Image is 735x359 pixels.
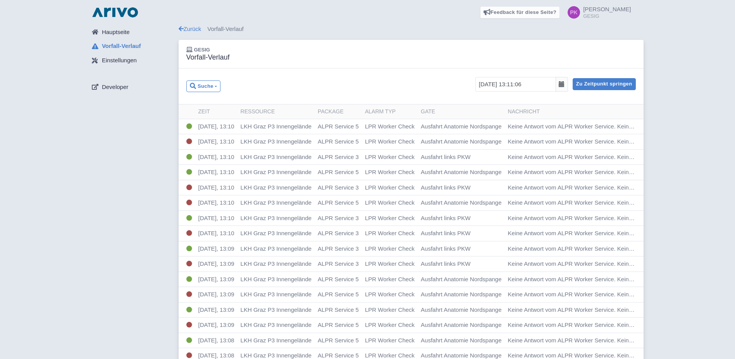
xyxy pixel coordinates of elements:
[241,169,312,175] span: LKH Graz P3 Innengelände
[241,321,312,328] span: LKH Graz P3 Innengelände
[365,230,415,236] span: LPR Worker Check
[318,352,359,359] span: ALPR Service 5
[186,53,230,62] h3: Vorfall-Verlauf
[241,230,312,236] span: LKH Graz P3 Innengelände
[198,169,234,175] span: [DATE], 13:10
[365,260,415,267] span: LPR Worker Check
[318,199,359,206] span: ALPR Service 5
[508,169,700,175] span: Keine Antwort vom ALPR Worker Service. Keine Bilder werden verarbeitet.
[241,199,312,206] span: LKH Graz P3 Innengelände
[508,352,700,359] span: Keine Antwort vom ALPR Worker Service. Keine Bilder werden verarbeitet.
[480,6,560,19] a: Feedback für diese Seite?
[508,199,700,206] span: Keine Antwort vom ALPR Worker Service. Keine Bilder werden verarbeitet.
[508,230,700,236] span: Keine Antwort vom ALPR Worker Service. Keine Bilder werden verarbeitet.
[86,25,179,39] a: Hauptseite
[421,230,470,236] span: Ausfahrt links PKW
[583,14,631,19] small: GESIG
[194,47,210,53] span: GESIG
[86,53,179,68] a: Einstellungen
[186,80,221,92] button: Suche
[421,306,501,313] span: Ausfahrt Anatomie Nordspange
[362,104,418,119] th: Alarm Typ
[241,276,312,282] span: LKH Graz P3 Innengelände
[365,337,415,344] span: LPR Worker Check
[365,215,415,221] span: LPR Worker Check
[508,291,700,297] span: Keine Antwort vom ALPR Worker Service. Keine Bilder werden verarbeitet.
[573,78,636,90] button: Zu Zeitpunkt springen
[365,276,415,282] span: LPR Worker Check
[198,245,234,252] span: [DATE], 13:09
[318,276,359,282] span: ALPR Service 5
[421,245,470,252] span: Ausfahrt links PKW
[421,184,470,191] span: Ausfahrt links PKW
[365,321,415,328] span: LPR Worker Check
[508,123,700,130] span: Keine Antwort vom ALPR Worker Service. Keine Bilder werden verarbeitet.
[179,26,201,32] a: Zurück
[508,245,700,252] span: Keine Antwort vom ALPR Worker Service. Keine Bilder werden verarbeitet.
[365,352,415,359] span: LPR Worker Check
[198,291,234,297] span: [DATE], 13:09
[318,230,359,236] span: ALPR Service 3
[421,123,501,130] span: Ausfahrt Anatomie Nordspange
[508,337,700,344] span: Keine Antwort vom ALPR Worker Service. Keine Bilder werden verarbeitet.
[238,104,315,119] th: Ressource
[102,56,137,65] span: Einstellungen
[508,154,700,160] span: Keine Antwort vom ALPR Worker Service. Keine Bilder werden verarbeitet.
[102,83,128,92] span: Developer
[198,154,234,160] span: [DATE], 13:10
[508,138,700,145] span: Keine Antwort vom ALPR Worker Service. Keine Bilder werden verarbeitet.
[241,306,312,313] span: LKH Graz P3 Innengelände
[198,230,234,236] span: [DATE], 13:10
[179,25,644,34] div: Vorfall-Verlauf
[198,260,234,267] span: [DATE], 13:09
[365,245,415,252] span: LPR Worker Check
[198,138,234,145] span: [DATE], 13:10
[365,123,415,130] span: LPR Worker Check
[421,154,470,160] span: Ausfahrt links PKW
[318,306,359,313] span: ALPR Service 5
[421,260,470,267] span: Ausfahrt links PKW
[318,291,359,297] span: ALPR Service 5
[102,28,130,37] span: Hauptseite
[475,77,556,92] input: (optional)
[198,306,234,313] span: [DATE], 13:09
[365,169,415,175] span: LPR Worker Check
[318,169,359,175] span: ALPR Service 5
[563,6,631,19] a: [PERSON_NAME] GESIG
[241,154,312,160] span: LKH Graz P3 Innengelände
[418,104,504,119] th: Gate
[198,352,234,359] span: [DATE], 13:08
[241,123,312,130] span: LKH Graz P3 Innengelände
[198,184,234,191] span: [DATE], 13:10
[198,123,234,130] span: [DATE], 13:10
[421,199,501,206] span: Ausfahrt Anatomie Nordspange
[508,184,700,191] span: Keine Antwort vom ALPR Worker Service. Keine Bilder werden verarbeitet.
[198,199,234,206] span: [DATE], 13:10
[315,104,362,119] th: Package
[318,260,359,267] span: ALPR Service 3
[198,321,234,328] span: [DATE], 13:09
[421,215,470,221] span: Ausfahrt links PKW
[198,215,234,221] span: [DATE], 13:10
[318,154,359,160] span: ALPR Service 3
[318,138,359,145] span: ALPR Service 5
[421,321,501,328] span: Ausfahrt Anatomie Nordspange
[86,80,179,94] a: Developer
[365,154,415,160] span: LPR Worker Check
[421,337,501,344] span: Ausfahrt Anatomie Nordspange
[365,199,415,206] span: LPR Worker Check
[318,245,359,252] span: ALPR Service 3
[508,321,700,328] span: Keine Antwort vom ALPR Worker Service. Keine Bilder werden verarbeitet.
[365,306,415,313] span: LPR Worker Check
[421,169,501,175] span: Ausfahrt Anatomie Nordspange
[508,215,700,221] span: Keine Antwort vom ALPR Worker Service. Keine Bilder werden verarbeitet.
[90,6,140,19] img: logo
[508,276,700,282] span: Keine Antwort vom ALPR Worker Service. Keine Bilder werden verarbeitet.
[365,184,415,191] span: LPR Worker Check
[318,184,359,191] span: ALPR Service 3
[318,215,359,221] span: ALPR Service 3
[241,138,312,145] span: LKH Graz P3 Innengelände
[241,245,312,252] span: LKH Graz P3 Innengelände
[195,104,238,119] th: Zeit
[318,337,359,344] span: ALPR Service 5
